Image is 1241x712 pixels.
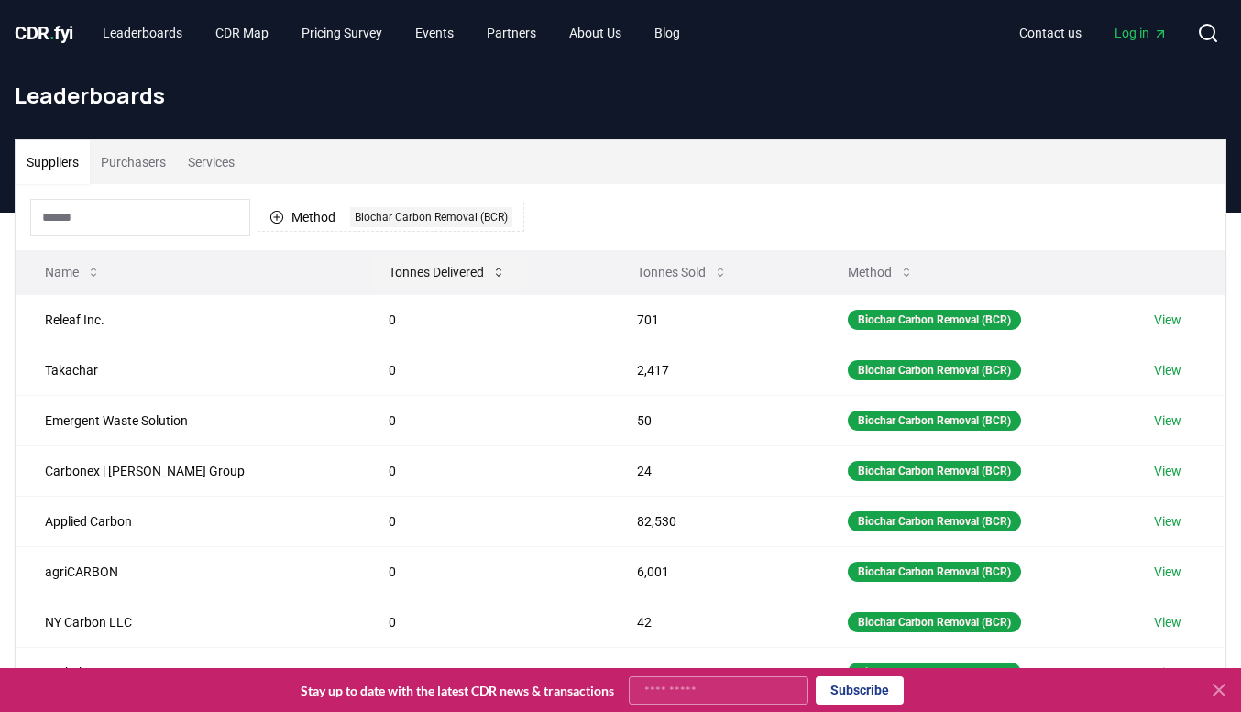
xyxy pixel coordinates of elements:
button: Tonnes Delivered [374,254,521,290]
td: 0 [359,647,608,697]
td: Emergent Waste Solution [16,395,359,445]
nav: Main [88,16,695,49]
a: View [1154,361,1181,379]
td: 0 [359,445,608,496]
div: Biochar Carbon Removal (BCR) [848,411,1021,431]
a: Partners [472,16,551,49]
a: About Us [555,16,636,49]
span: Log in [1115,24,1168,42]
a: View [1154,411,1181,430]
button: Name [30,254,115,290]
a: Blog [640,16,695,49]
h1: Leaderboards [15,81,1226,110]
td: NY Carbon LLC [16,597,359,647]
td: Takachar [16,345,359,395]
a: View [1154,563,1181,581]
td: 50 [608,395,818,445]
span: CDR fyi [15,22,73,44]
td: 24 [608,445,818,496]
button: Purchasers [90,140,177,184]
td: 0 [359,496,608,546]
a: Pricing Survey [287,16,397,49]
td: Carbonex | [PERSON_NAME] Group [16,445,359,496]
td: 82,530 [608,496,818,546]
div: Biochar Carbon Removal (BCR) [848,360,1021,380]
td: Releaf Inc. [16,294,359,345]
div: Biochar Carbon Removal (BCR) [350,207,512,227]
td: 0 [359,597,608,647]
div: Biochar Carbon Removal (BCR) [848,511,1021,531]
td: 0 [359,546,608,597]
div: Biochar Carbon Removal (BCR) [848,562,1021,582]
td: 0 [359,294,608,345]
td: 42 [608,597,818,647]
td: 2,417 [608,345,818,395]
div: Biochar Carbon Removal (BCR) [848,461,1021,481]
button: Suppliers [16,140,90,184]
div: Biochar Carbon Removal (BCR) [848,612,1021,632]
a: Log in [1100,16,1182,49]
td: 0 [359,345,608,395]
button: Method [833,254,928,290]
nav: Main [1005,16,1182,49]
a: Events [401,16,468,49]
a: CDR Map [201,16,283,49]
td: 0 [359,395,608,445]
a: CDR.fyi [15,20,73,46]
a: View [1154,613,1181,631]
button: Services [177,140,246,184]
a: Contact us [1005,16,1096,49]
a: View [1154,311,1181,329]
td: agriCARBON [16,546,359,597]
button: Tonnes Sold [622,254,742,290]
td: 56,604 [608,647,818,697]
td: Applied Carbon [16,496,359,546]
a: Leaderboards [88,16,197,49]
td: 701 [608,294,818,345]
a: View [1154,663,1181,682]
button: MethodBiochar Carbon Removal (BCR) [258,203,524,232]
div: Biochar Carbon Removal (BCR) [848,310,1021,330]
span: . [49,22,55,44]
a: View [1154,512,1181,531]
div: Biochar Carbon Removal (BCR) [848,663,1021,683]
td: Arukah [16,647,359,697]
td: 6,001 [608,546,818,597]
a: View [1154,462,1181,480]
